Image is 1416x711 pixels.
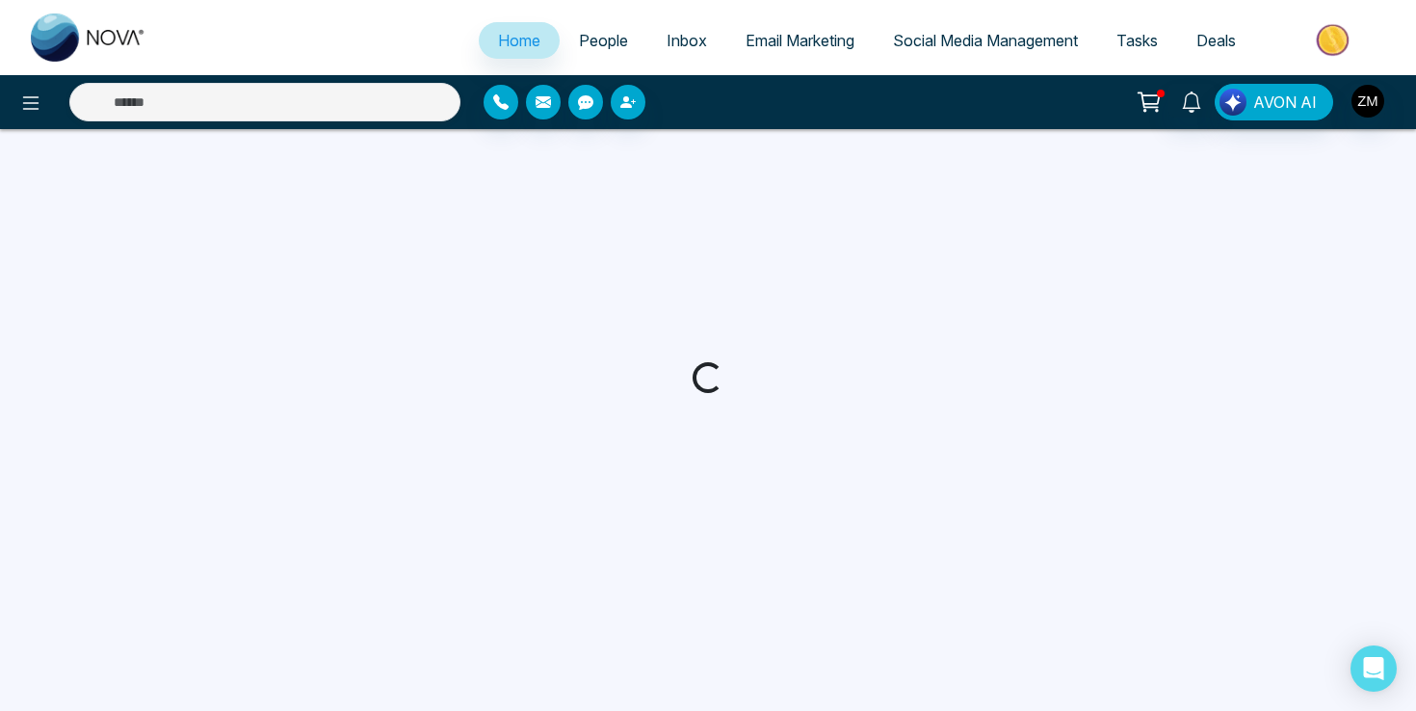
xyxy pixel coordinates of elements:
span: AVON AI [1253,91,1317,114]
a: Home [479,22,560,59]
img: User Avatar [1351,85,1384,118]
a: Inbox [647,22,726,59]
a: People [560,22,647,59]
button: AVON AI [1215,84,1333,120]
a: Email Marketing [726,22,874,59]
span: Inbox [667,31,707,50]
img: Lead Flow [1219,89,1246,116]
img: Nova CRM Logo [31,13,146,62]
span: Deals [1196,31,1236,50]
img: Market-place.gif [1265,18,1404,62]
span: Social Media Management [893,31,1078,50]
span: Home [498,31,540,50]
a: Deals [1177,22,1255,59]
span: Email Marketing [746,31,854,50]
span: Tasks [1116,31,1158,50]
span: People [579,31,628,50]
div: Open Intercom Messenger [1350,645,1397,692]
a: Tasks [1097,22,1177,59]
a: Social Media Management [874,22,1097,59]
